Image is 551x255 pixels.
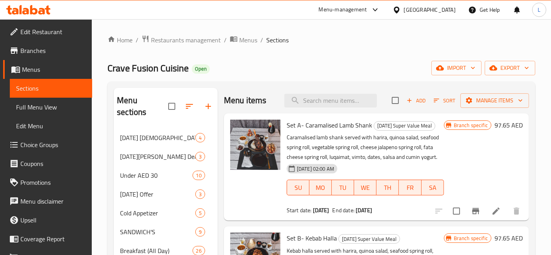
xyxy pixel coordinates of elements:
span: 10 [193,172,205,179]
span: MO [313,182,329,193]
button: Add [404,95,429,107]
span: Under AED 30 [120,171,192,180]
span: Select to update [448,203,465,219]
span: SU [290,182,306,193]
span: 9 [196,228,205,236]
span: Add item [404,95,429,107]
div: items [195,133,205,142]
div: Open [192,64,210,74]
div: Ramadan Suhoor Deals [120,152,195,161]
li: / [136,35,138,45]
button: FR [399,180,421,195]
button: Add section [199,97,218,116]
span: Sort sections [180,97,199,116]
span: Choice Groups [20,140,86,149]
b: [DATE] [356,205,372,215]
span: Sort [434,96,455,105]
div: items [195,208,205,218]
div: SANDWICH'S [120,227,195,237]
a: Promotions [3,173,92,192]
span: export [491,63,529,73]
span: Branch specific [451,122,491,129]
a: Choice Groups [3,135,92,154]
span: Crave Fusion Cuisine [107,59,189,77]
div: items [195,152,205,161]
span: WE [357,182,373,193]
span: Menu disclaimer [20,197,86,206]
span: Branches [20,46,86,55]
span: L [538,5,540,14]
span: 3 [196,191,205,198]
p: Caramalised lamb shank served with harira, quinoa salad, seafood spring roll, vegetable spring ro... [287,133,444,162]
div: [GEOGRAPHIC_DATA] [404,5,456,14]
span: TH [380,182,396,193]
span: Select section [387,92,404,109]
span: 3 [196,153,205,160]
div: [DATE] Offer3 [114,185,218,204]
span: SA [425,182,441,193]
button: SU [287,180,309,195]
a: Menus [230,35,257,45]
div: SANDWICH'S9 [114,222,218,241]
button: export [485,61,535,75]
span: Coupons [20,159,86,168]
h2: Menu sections [117,95,168,118]
span: Sections [266,35,289,45]
span: Start date: [287,205,312,215]
h6: 97.65 AED [495,120,523,131]
span: import [438,63,475,73]
span: 4 [196,134,205,142]
div: Under AED 3010 [114,166,218,185]
a: Edit Menu [10,117,92,135]
span: Edit Restaurant [20,27,86,36]
button: Manage items [460,93,529,108]
span: Restaurants management [151,35,221,45]
button: WE [354,180,376,195]
button: Sort [432,95,457,107]
span: Edit Menu [16,121,86,131]
img: Set A- Caramalised Lamb Shank [230,120,280,170]
span: Add [406,96,427,105]
div: Menu-management [319,5,367,15]
a: Sections [10,79,92,98]
a: Upsell [3,211,92,229]
button: Branch-specific-item [466,202,485,220]
a: Full Menu View [10,98,92,117]
button: import [431,61,482,75]
span: TU [335,182,351,193]
span: [DATE] Super Value Meal [339,235,400,244]
nav: breadcrumb [107,35,535,45]
h6: 97.65 AED [495,233,523,244]
a: Restaurants management [142,35,221,45]
button: SA [422,180,444,195]
span: Full Menu View [16,102,86,112]
div: Ramadan Iftar Deals [120,133,195,142]
div: items [195,189,205,199]
span: Sort items [429,95,460,107]
a: Edit menu item [491,206,501,216]
span: Promotions [20,178,86,187]
a: Menu disclaimer [3,192,92,211]
button: TU [332,180,354,195]
div: Ramadan Super Value Meal [374,121,435,131]
span: Set A- Caramalised Lamb Shank [287,119,372,131]
div: Ramadan Super Value Meal [338,234,400,244]
button: delete [507,202,526,220]
span: [DATE] [DEMOGRAPHIC_DATA] Deals [120,133,195,142]
li: / [260,35,263,45]
button: TH [376,180,399,195]
li: / [224,35,227,45]
span: [DATE] 02:00 AM [294,165,337,173]
span: Select all sections [164,98,180,115]
span: Upsell [20,215,86,225]
span: Set B- Kebab Halla [287,232,337,244]
span: 26 [193,247,205,255]
span: [DATE][PERSON_NAME] Deals [120,152,195,161]
div: [DATE][PERSON_NAME] Deals3 [114,147,218,166]
span: Cold Appetizer [120,208,195,218]
span: Menus [239,35,257,45]
span: End date: [333,205,355,215]
span: [DATE] Super Value Meal [374,121,435,130]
